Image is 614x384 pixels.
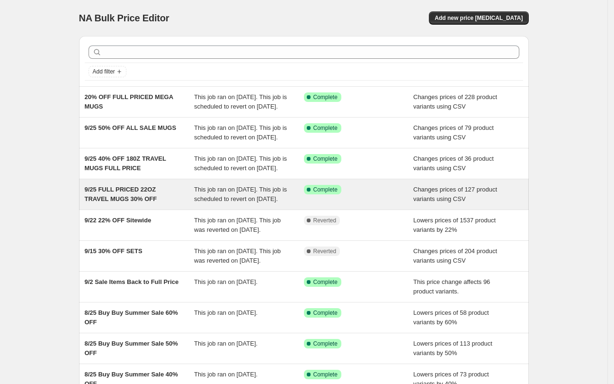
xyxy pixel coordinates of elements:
span: Complete [313,340,338,347]
button: Add new price [MEDICAL_DATA] [429,11,528,25]
span: Changes prices of 204 product variants using CSV [413,247,497,264]
span: Changes prices of 79 product variants using CSV [413,124,494,141]
span: This job ran on [DATE]. [194,340,258,347]
span: Reverted [313,217,337,224]
span: 8/25 Buy Buy Summer Sale 60% OFF [85,309,178,326]
span: Changes prices of 228 product variants using CSV [413,93,497,110]
span: Lowers prices of 113 product variants by 50% [413,340,492,357]
span: This job ran on [DATE]. This job is scheduled to revert on [DATE]. [194,93,287,110]
span: Add new price [MEDICAL_DATA] [435,14,523,22]
span: This job ran on [DATE]. [194,309,258,316]
span: 9/15 30% OFF SETS [85,247,142,255]
span: Complete [313,309,338,317]
span: Lowers prices of 1537 product variants by 22% [413,217,496,233]
span: Reverted [313,247,337,255]
span: NA Bulk Price Editor [79,13,169,23]
span: 8/25 Buy Buy Summer Sale 50% OFF [85,340,178,357]
span: This job ran on [DATE]. This job was reverted on [DATE]. [194,217,281,233]
span: 9/25 FULL PRICED 22OZ TRAVEL MUGS 30% OFF [85,186,157,202]
span: Complete [313,155,338,163]
span: 9/25 40% OFF 180Z TRAVEL MUGS FULL PRICE [85,155,166,172]
span: This job ran on [DATE]. This job was reverted on [DATE]. [194,247,281,264]
span: 9/2 Sale Items Back to Full Price [85,278,179,285]
span: This price change affects 96 product variants. [413,278,490,295]
span: Changes prices of 127 product variants using CSV [413,186,497,202]
span: 9/22 22% OFF Sitewide [85,217,151,224]
span: Complete [313,124,338,132]
span: This job ran on [DATE]. [194,278,258,285]
span: Add filter [93,68,115,75]
span: 20% OFF FULL PRICED MEGA MUGS [85,93,173,110]
span: This job ran on [DATE]. This job is scheduled to revert on [DATE]. [194,124,287,141]
span: Complete [313,186,338,193]
span: Complete [313,278,338,286]
span: This job ran on [DATE]. This job is scheduled to revert on [DATE]. [194,186,287,202]
span: This job ran on [DATE]. This job is scheduled to revert on [DATE]. [194,155,287,172]
span: Complete [313,93,338,101]
span: This job ran on [DATE]. [194,371,258,378]
span: Changes prices of 36 product variants using CSV [413,155,494,172]
button: Add filter [89,66,126,77]
span: Lowers prices of 58 product variants by 60% [413,309,489,326]
span: Complete [313,371,338,378]
span: 9/25 50% OFF ALL SALE MUGS [85,124,177,131]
